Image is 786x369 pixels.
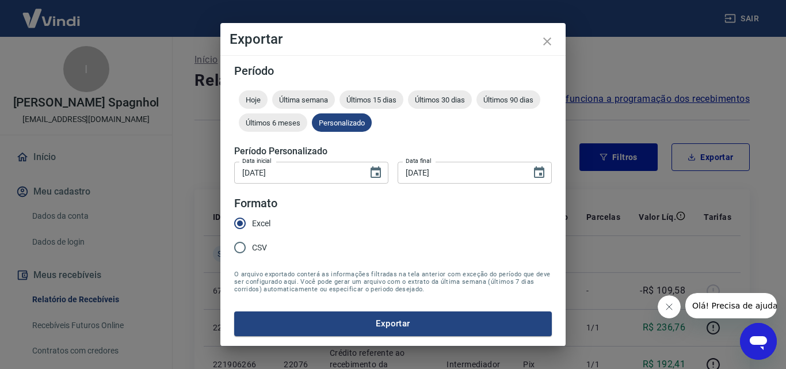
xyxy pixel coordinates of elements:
button: close [533,28,561,55]
span: Última semana [272,96,335,104]
label: Data final [406,157,432,165]
input: DD/MM/YYYY [234,162,360,183]
span: Últimos 15 dias [339,96,403,104]
button: Exportar [234,311,552,336]
button: Choose date, selected date is 7 de ago de 2025 [364,161,387,184]
div: Hoje [239,90,268,109]
span: Olá! Precisa de ajuda? [7,8,97,17]
div: Últimos 30 dias [408,90,472,109]
span: Últimos 6 meses [239,119,307,127]
span: Últimos 30 dias [408,96,472,104]
span: O arquivo exportado conterá as informações filtradas na tela anterior com exceção do período que ... [234,271,552,293]
span: Excel [252,218,270,230]
iframe: Fechar mensagem [658,295,681,318]
span: Personalizado [312,119,372,127]
iframe: Mensagem da empresa [685,293,777,318]
h4: Exportar [230,32,556,46]
span: Hoje [239,96,268,104]
h5: Período Personalizado [234,146,552,157]
div: Personalizado [312,113,372,132]
iframe: Botão para abrir a janela de mensagens [740,323,777,360]
button: Choose date, selected date is 8 de ago de 2025 [528,161,551,184]
div: Últimos 6 meses [239,113,307,132]
div: Últimos 90 dias [476,90,540,109]
div: Última semana [272,90,335,109]
span: CSV [252,242,267,254]
span: Últimos 90 dias [476,96,540,104]
div: Últimos 15 dias [339,90,403,109]
h5: Período [234,65,552,77]
label: Data inicial [242,157,272,165]
input: DD/MM/YYYY [398,162,523,183]
legend: Formato [234,195,277,212]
